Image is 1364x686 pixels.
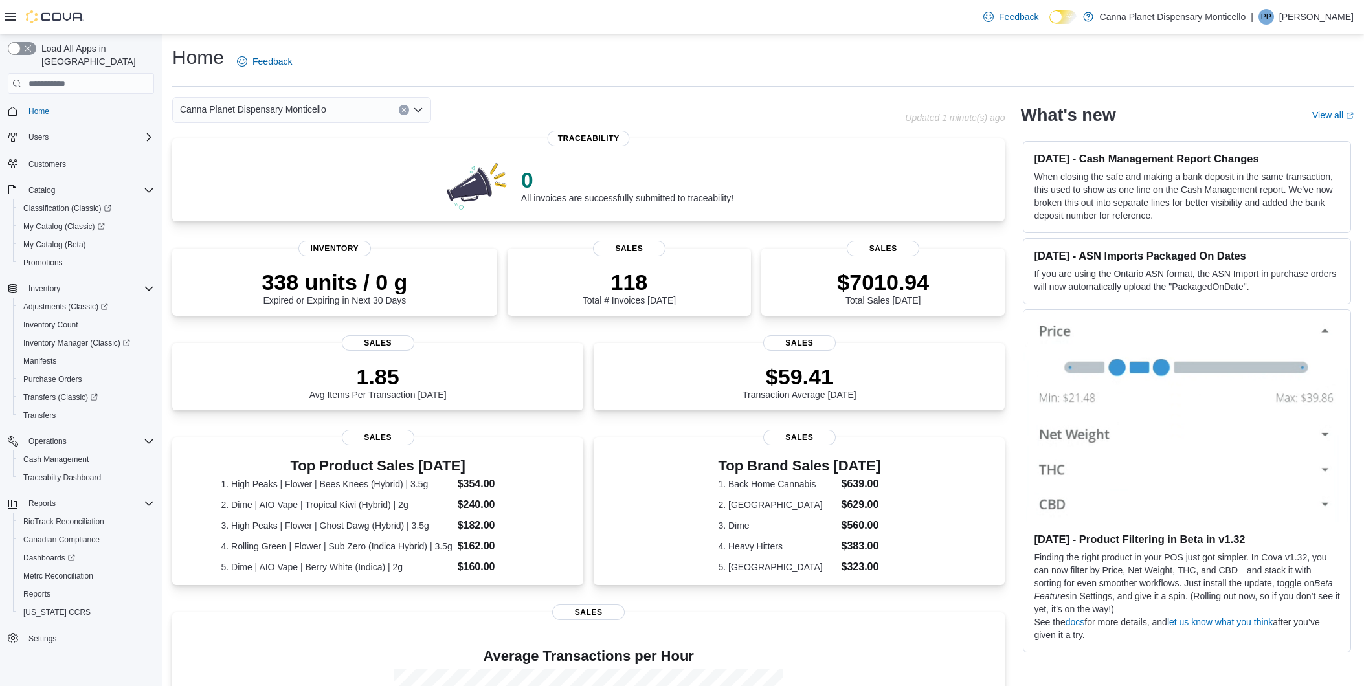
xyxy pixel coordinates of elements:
[23,553,75,563] span: Dashboards
[28,159,66,170] span: Customers
[18,237,91,252] a: My Catalog (Beta)
[842,476,881,492] dd: $639.00
[18,390,154,405] span: Transfers (Classic)
[221,519,453,532] dt: 3. High Peaks | Flower | Ghost Dawg (Hybrid) | 3.5g
[309,364,447,390] p: 1.85
[842,518,881,533] dd: $560.00
[13,298,159,316] a: Adjustments (Classic)
[13,199,159,217] a: Classification (Classic)
[262,269,407,305] div: Expired or Expiring in Next 30 Days
[23,356,56,366] span: Manifests
[13,603,159,621] button: [US_STATE] CCRS
[23,535,100,545] span: Canadian Compliance
[13,334,159,352] a: Inventory Manager (Classic)
[13,531,159,549] button: Canadian Compliance
[8,96,154,681] nav: Complex example
[458,476,535,492] dd: $354.00
[13,406,159,425] button: Transfers
[18,470,106,485] a: Traceabilty Dashboard
[1034,578,1333,601] em: Beta Features
[13,388,159,406] a: Transfers (Classic)
[23,338,130,348] span: Inventory Manager (Classic)
[18,586,154,602] span: Reports
[221,540,453,553] dt: 4. Rolling Green | Flower | Sub Zero (Indica Hybrid) | 3.5g
[458,518,535,533] dd: $182.00
[521,167,733,193] p: 0
[842,538,881,554] dd: $383.00
[1167,617,1273,627] a: let us know what you think
[3,432,159,450] button: Operations
[1020,105,1115,126] h2: What's new
[23,183,154,198] span: Catalog
[548,131,630,146] span: Traceability
[13,352,159,370] button: Manifests
[458,497,535,513] dd: $240.00
[1312,110,1354,120] a: View allExternal link
[18,452,94,467] a: Cash Management
[221,560,453,573] dt: 5. Dime | AIO Vape | Berry White (Indica) | 2g
[842,497,881,513] dd: $629.00
[28,634,56,644] span: Settings
[180,102,326,117] span: Canna Planet Dispensary Monticello
[28,436,67,447] span: Operations
[13,513,159,531] button: BioTrack Reconciliation
[13,585,159,603] button: Reports
[23,472,101,483] span: Traceabilty Dashboard
[13,254,159,272] button: Promotions
[458,538,535,554] dd: $162.00
[1100,9,1246,25] p: Canna Planet Dispensary Monticello
[13,236,159,254] button: My Catalog (Beta)
[36,42,154,68] span: Load All Apps in [GEOGRAPHIC_DATA]
[23,571,93,581] span: Metrc Reconciliation
[837,269,929,295] p: $7010.94
[221,458,535,474] h3: Top Product Sales [DATE]
[23,129,54,145] button: Users
[18,317,154,333] span: Inventory Count
[18,550,80,566] a: Dashboards
[18,255,154,271] span: Promotions
[718,540,836,553] dt: 4. Heavy Hitters
[18,201,154,216] span: Classification (Classic)
[23,374,82,384] span: Purchase Orders
[23,203,111,214] span: Classification (Classic)
[18,604,154,620] span: Washington CCRS
[763,335,836,351] span: Sales
[1034,551,1340,615] p: Finding the right product in your POS just got simpler. In Cova v1.32, you can now filter by Pric...
[23,183,60,198] button: Catalog
[443,159,511,211] img: 0
[18,335,154,351] span: Inventory Manager (Classic)
[718,478,836,491] dt: 1. Back Home Cannabis
[18,408,61,423] a: Transfers
[18,514,109,529] a: BioTrack Reconciliation
[23,320,78,330] span: Inventory Count
[23,631,61,647] a: Settings
[309,364,447,400] div: Avg Items Per Transaction [DATE]
[23,454,89,465] span: Cash Management
[3,181,159,199] button: Catalog
[1251,9,1253,25] p: |
[13,567,159,585] button: Metrc Reconciliation
[13,549,159,567] a: Dashboards
[23,392,98,403] span: Transfers (Classic)
[718,519,836,532] dt: 3. Dime
[262,269,407,295] p: 338 units / 0 g
[23,281,154,296] span: Inventory
[23,239,86,250] span: My Catalog (Beta)
[1066,617,1085,627] a: docs
[3,494,159,513] button: Reports
[3,128,159,146] button: Users
[18,255,68,271] a: Promotions
[23,103,154,119] span: Home
[18,371,87,387] a: Purchase Orders
[28,283,60,294] span: Inventory
[743,364,856,400] div: Transaction Average [DATE]
[342,335,414,351] span: Sales
[23,434,154,449] span: Operations
[978,4,1044,30] a: Feedback
[18,568,154,584] span: Metrc Reconciliation
[183,648,994,664] h4: Average Transactions per Hour
[583,269,676,295] p: 118
[1346,112,1354,120] svg: External link
[1261,9,1271,25] span: PP
[18,371,154,387] span: Purchase Orders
